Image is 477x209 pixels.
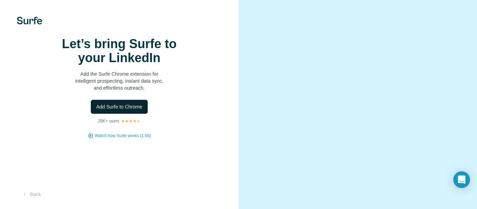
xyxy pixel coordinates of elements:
button: Back [17,188,46,201]
img: Surfe's logo [17,17,42,24]
button: Add Surfe to Chrome [91,100,148,114]
p: 25K+ users [98,118,119,124]
img: Rating Stars [121,119,141,123]
div: Open Intercom Messenger [453,171,470,188]
button: Watch how Surfe works (1:58) [95,133,151,139]
p: Add the Surfe Chrome extension for intelligent prospecting, instant data sync, and effortless out... [50,70,189,91]
h1: Let’s bring Surfe to your LinkedIn [50,37,189,65]
span: Add Surfe to Chrome [96,103,142,110]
